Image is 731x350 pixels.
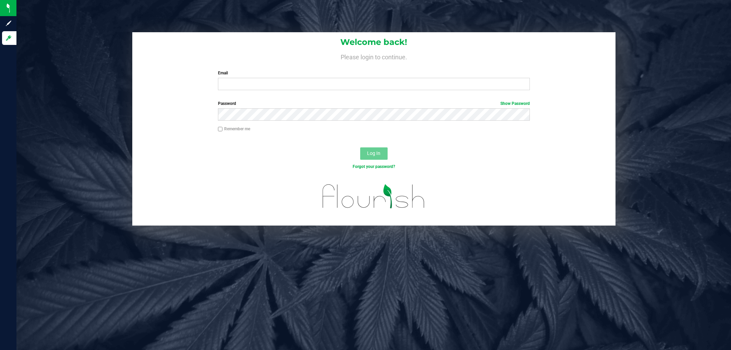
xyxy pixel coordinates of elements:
[360,147,388,160] button: Log In
[353,164,395,169] a: Forgot your password?
[5,35,12,41] inline-svg: Log in
[218,70,530,76] label: Email
[500,101,530,106] a: Show Password
[132,38,616,47] h1: Welcome back!
[5,20,12,27] inline-svg: Sign up
[218,126,250,132] label: Remember me
[218,127,223,132] input: Remember me
[132,52,616,60] h4: Please login to continue.
[367,150,380,156] span: Log In
[218,101,236,106] span: Password
[313,177,434,216] img: flourish_logo.svg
